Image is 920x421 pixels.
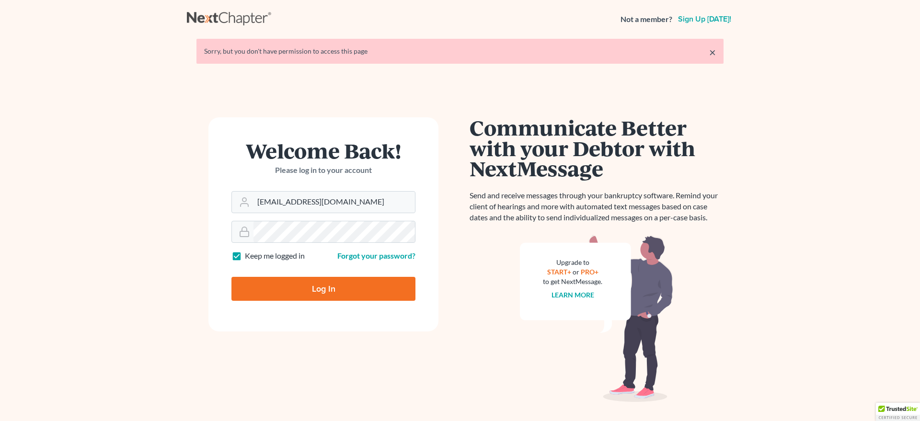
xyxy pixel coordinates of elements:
h1: Communicate Better with your Debtor with NextMessage [470,117,724,179]
div: TrustedSite Certified [876,403,920,421]
input: Log In [231,277,415,301]
p: Send and receive messages through your bankruptcy software. Remind your client of hearings and mo... [470,190,724,223]
strong: Not a member? [621,14,672,25]
a: START+ [547,268,571,276]
a: Forgot your password? [337,251,415,260]
a: PRO+ [581,268,598,276]
div: Sorry, but you don't have permission to access this page [204,46,716,56]
div: to get NextMessage. [543,277,602,286]
h1: Welcome Back! [231,140,415,161]
div: Upgrade to [543,258,602,267]
img: nextmessage_bg-59042aed3d76b12b5cd301f8e5b87938c9018125f34e5fa2b7a6b67550977c72.svg [520,235,673,402]
a: Learn more [552,291,594,299]
p: Please log in to your account [231,165,415,176]
label: Keep me logged in [245,250,305,262]
input: Email Address [253,192,415,213]
a: Sign up [DATE]! [676,15,733,23]
span: or [573,268,579,276]
a: × [709,46,716,58]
